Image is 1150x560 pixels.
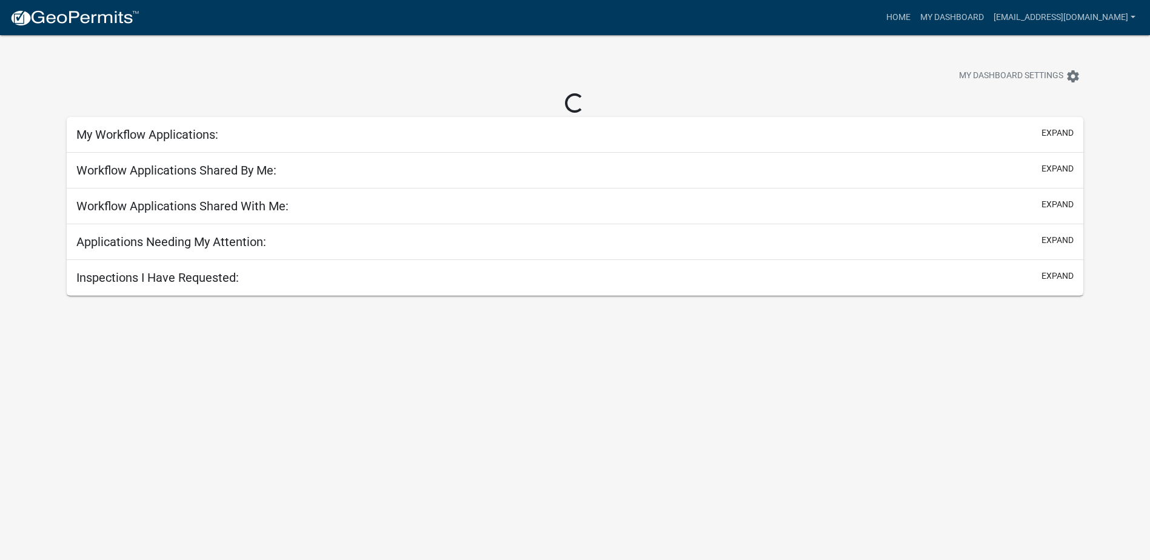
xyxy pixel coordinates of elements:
[1041,162,1074,175] button: expand
[881,6,915,29] a: Home
[76,199,289,213] h5: Workflow Applications Shared With Me:
[1041,234,1074,247] button: expand
[989,6,1140,29] a: [EMAIL_ADDRESS][DOMAIN_NAME]
[1041,127,1074,139] button: expand
[1066,69,1080,84] i: settings
[1041,198,1074,211] button: expand
[949,64,1090,88] button: My Dashboard Settingssettings
[76,127,218,142] h5: My Workflow Applications:
[76,270,239,285] h5: Inspections I Have Requested:
[1041,270,1074,282] button: expand
[915,6,989,29] a: My Dashboard
[76,163,276,178] h5: Workflow Applications Shared By Me:
[76,235,266,249] h5: Applications Needing My Attention:
[959,69,1063,84] span: My Dashboard Settings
